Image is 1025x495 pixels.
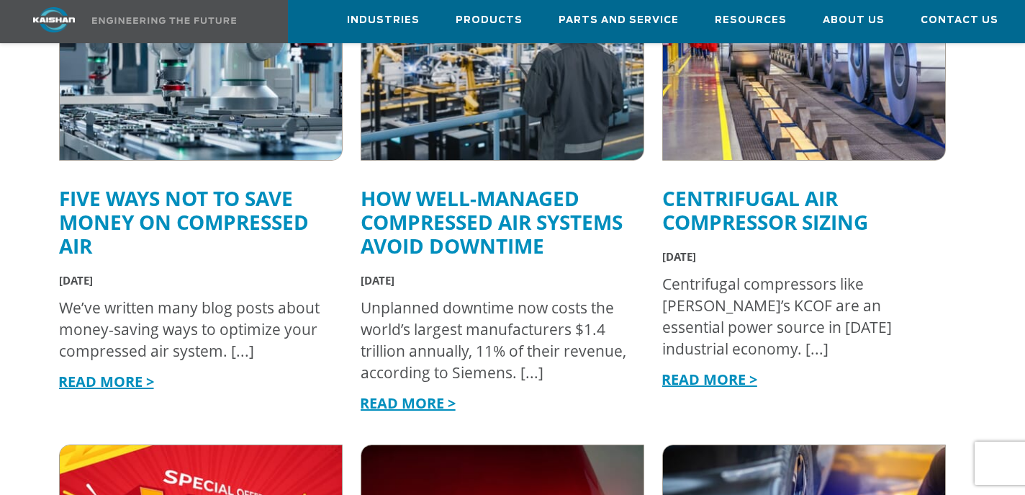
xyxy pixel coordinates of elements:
a: READ MORE > [661,370,757,389]
div: Unplanned downtime now costs the world’s largest manufacturers $1.4 trillion annually, 11% of the... [361,297,630,383]
a: About Us [823,1,885,40]
a: READ MORE > [58,372,154,391]
span: About Us [823,12,885,29]
div: Centrifugal compressors like [PERSON_NAME]’s KCOF are an essential power source in [DATE] industr... [662,273,931,360]
a: Products [456,1,523,40]
span: Products [456,12,523,29]
a: Resources [715,1,787,40]
img: Engineering the future [92,17,236,24]
span: Contact Us [921,12,998,29]
span: [DATE] [59,273,93,287]
a: How Well-Managed Compressed Air Systems Avoid Downtime [361,184,623,259]
a: Five Ways Not to Save Money on Compressed Air [59,184,309,259]
a: Centrifugal Air Compressor Sizing [662,184,868,236]
span: [DATE] [361,273,394,287]
span: [DATE] [662,249,696,264]
a: Parts and Service [559,1,679,40]
a: Contact Us [921,1,998,40]
a: READ MORE > [360,393,456,413]
a: Industries [347,1,420,40]
span: Industries [347,12,420,29]
div: We’ve written many blog posts about money-saving ways to optimize your compressed air system. [...] [59,297,328,362]
span: Resources [715,12,787,29]
span: Parts and Service [559,12,679,29]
